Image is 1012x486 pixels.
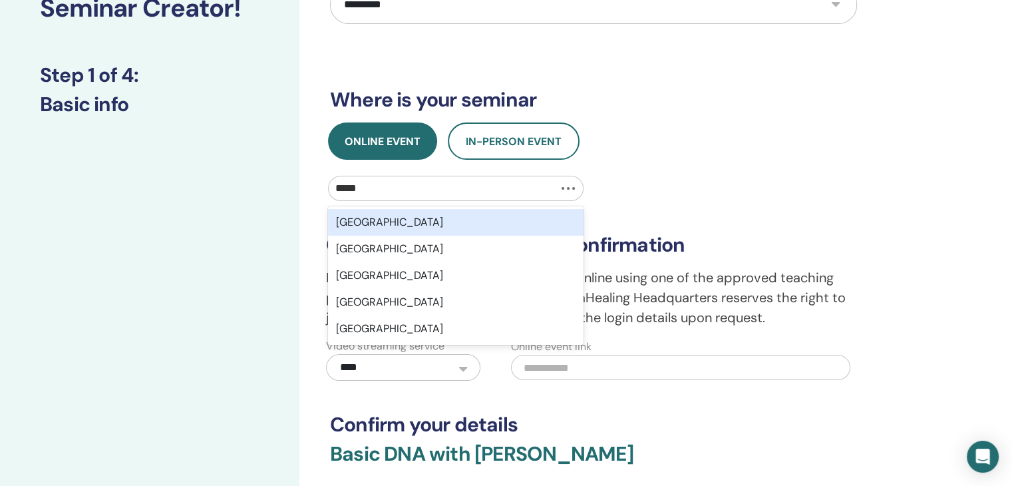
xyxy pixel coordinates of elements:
h3: Where is your seminar [330,88,857,112]
span: Online Event [345,134,421,148]
h3: Step 1 of 4 : [40,63,259,87]
div: [GEOGRAPHIC_DATA] [328,209,584,236]
div: [GEOGRAPHIC_DATA] [328,262,584,289]
button: In-Person Event [448,122,580,160]
h3: Basic DNA with [PERSON_NAME] [330,442,857,482]
p: I confirm that I am teaching this seminar online using one of the approved teaching platforms bel... [326,268,861,328]
div: Open Intercom Messenger [967,441,999,473]
div: [GEOGRAPHIC_DATA] [328,236,584,262]
label: Online event link [511,339,591,355]
div: [GEOGRAPHIC_DATA] [328,289,584,316]
span: In-Person Event [466,134,562,148]
label: Video streaming service [326,338,444,354]
h3: Basic info [40,93,259,117]
div: [GEOGRAPHIC_DATA] [328,316,584,342]
h3: Confirm your details [330,413,857,437]
h3: Online Teaching Platform Confirmation [326,233,861,257]
button: Online Event [328,122,437,160]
